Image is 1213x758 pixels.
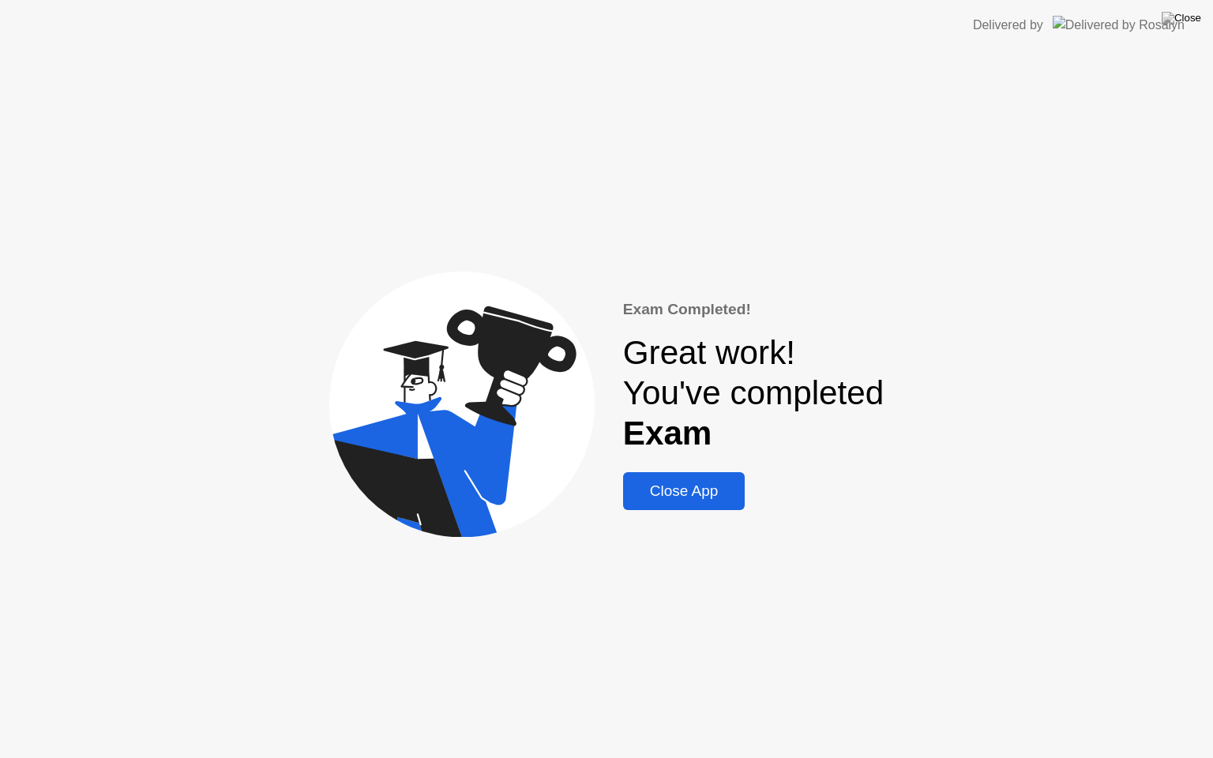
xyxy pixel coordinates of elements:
img: Delivered by Rosalyn [1053,16,1185,34]
button: Close App [623,472,745,510]
b: Exam [623,415,712,452]
img: Close [1162,12,1201,24]
div: Close App [628,482,741,500]
div: Delivered by [973,16,1043,35]
div: Exam Completed! [623,298,884,321]
div: Great work! You've completed [623,333,884,453]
